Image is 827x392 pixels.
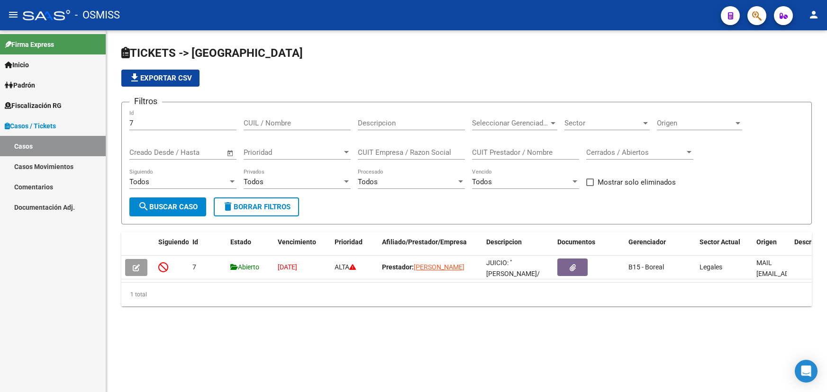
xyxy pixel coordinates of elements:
datatable-header-cell: Siguiendo [154,232,189,263]
div: 1 total [121,283,812,306]
span: Firma Express [5,39,54,50]
span: Todos [358,178,378,186]
span: - OSMISS [75,5,120,26]
span: Buscar Caso [138,203,198,211]
span: [PERSON_NAME] [414,263,464,271]
datatable-header-cell: Sector Actual [696,232,753,263]
datatable-header-cell: Id [189,232,227,263]
span: Abierto [230,263,259,271]
span: Estado [230,238,251,246]
datatable-header-cell: Documentos [554,232,625,263]
strong: Prestador: [382,263,414,271]
mat-icon: menu [8,9,19,20]
span: 7 [192,263,196,271]
button: Exportar CSV [121,70,200,87]
button: Open calendar [225,148,236,159]
span: B15 - Boreal [628,263,664,271]
span: [DATE] [278,263,297,271]
datatable-header-cell: Gerenciador [625,232,696,263]
span: Todos [244,178,264,186]
mat-icon: file_download [129,72,140,83]
span: ALTA [335,263,356,271]
span: Casos / Tickets [5,121,56,131]
span: Todos [129,178,149,186]
span: Mostrar solo eliminados [598,177,676,188]
mat-icon: delete [222,201,234,212]
span: MAIL [EMAIL_ADDRESS][DOMAIN_NAME] [756,259,811,288]
span: Afiliado/Prestador/Empresa [382,238,467,246]
input: Fecha inicio [129,148,168,157]
div: Open Intercom Messenger [795,360,818,383]
datatable-header-cell: Estado [227,232,274,263]
datatable-header-cell: Afiliado/Prestador/Empresa [378,232,482,263]
span: Siguiendo [158,238,189,246]
span: Prioridad [335,238,363,246]
input: Fecha fin [176,148,222,157]
button: Buscar Caso [129,197,206,216]
span: Cerrados / Abiertos [586,148,685,157]
span: Padrón [5,80,35,90]
span: Seleccionar Gerenciador [472,119,549,127]
span: Exportar CSV [129,74,192,82]
span: Inicio [5,60,29,70]
span: TICKETS -> [GEOGRAPHIC_DATA] [121,46,303,60]
span: Id [192,238,198,246]
mat-icon: person [808,9,819,20]
span: Todos [472,178,492,186]
h3: Filtros [129,95,162,108]
span: Gerenciador [628,238,666,246]
span: Origen [657,119,734,127]
datatable-header-cell: Vencimiento [274,232,331,263]
datatable-header-cell: Prioridad [331,232,378,263]
span: Vencimiento [278,238,316,246]
span: Descripcion [486,238,522,246]
span: Origen [756,238,777,246]
span: Fiscalización RG [5,100,62,111]
span: JUICIO: "[PERSON_NAME]/ [PERSON_NAME] s/ ALIMENTOS" - Expte. N° 9439/19. [486,259,548,310]
span: Sector [564,119,641,127]
span: Sector Actual [700,238,740,246]
datatable-header-cell: Origen [753,232,791,263]
mat-icon: search [138,201,149,212]
span: Documentos [557,238,595,246]
span: Legales [700,263,722,271]
span: Borrar Filtros [222,203,291,211]
button: Borrar Filtros [214,197,299,216]
datatable-header-cell: Descripcion [482,232,554,263]
span: Prioridad [244,148,342,157]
